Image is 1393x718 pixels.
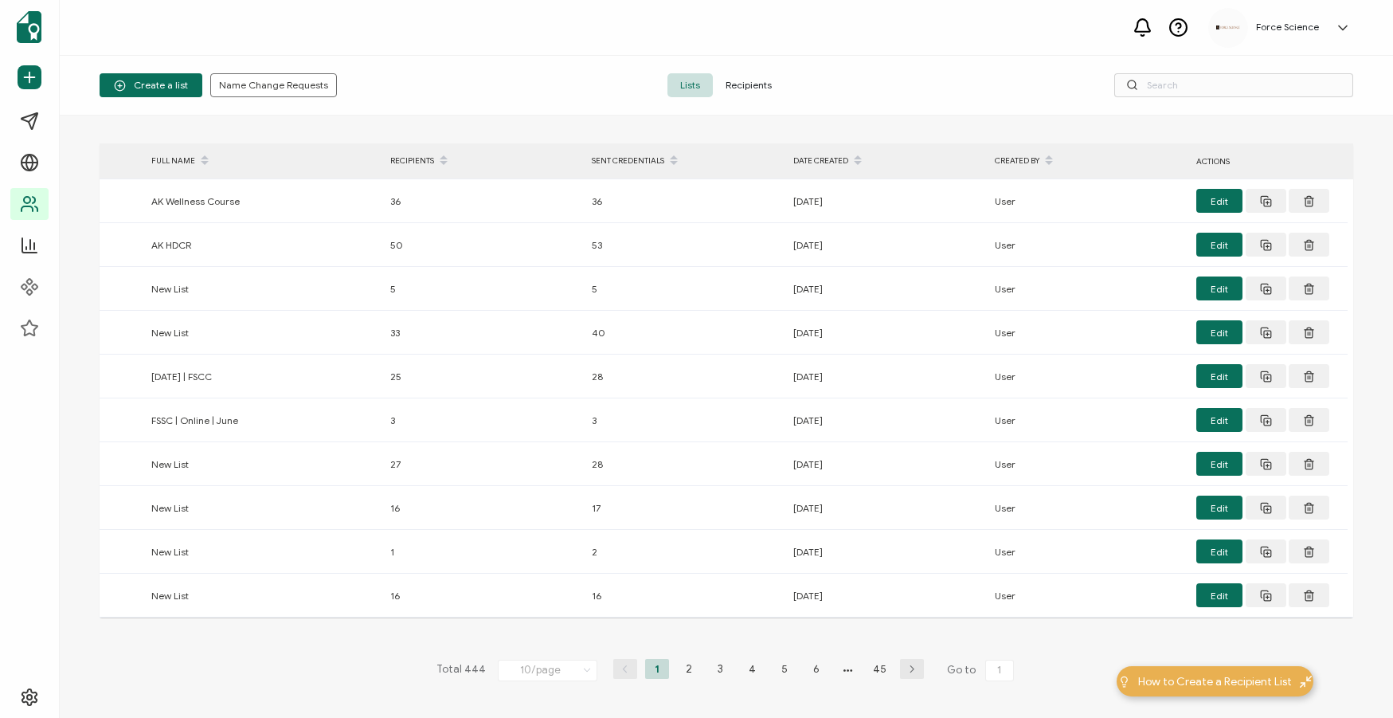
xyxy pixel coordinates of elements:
[785,367,987,386] div: [DATE]
[741,659,765,679] li: 4
[143,587,382,605] div: New List
[143,543,382,561] div: New List
[987,543,1188,561] div: User
[584,280,785,298] div: 5
[1256,22,1319,33] h5: Force Science
[143,367,382,386] div: [DATE] | FSCC
[947,659,1017,681] span: Go to
[1196,233,1242,257] button: Edit
[1196,496,1242,520] button: Edit
[1300,676,1312,688] img: minimize-icon.svg
[382,587,584,605] div: 16
[645,659,669,679] li: 1
[785,455,987,473] div: [DATE]
[1196,364,1242,388] button: Edit
[584,499,785,517] div: 17
[219,80,328,90] span: Name Change Requests
[382,543,584,561] div: 1
[1196,452,1242,476] button: Edit
[498,660,597,681] input: Select
[143,192,382,210] div: AK Wellness Course
[382,499,584,517] div: 16
[143,147,382,175] div: FULL NAME
[987,324,1188,342] div: User
[1196,408,1242,432] button: Edit
[677,659,701,679] li: 2
[143,499,382,517] div: New List
[17,11,41,43] img: sertifier-logomark-colored.svg
[785,587,987,605] div: [DATE]
[1138,673,1292,690] span: How to Create a Recipient List
[584,587,785,605] div: 16
[1216,26,1240,29] img: d96c2383-09d7-413e-afb5-8f6c84c8c5d6.png
[785,543,987,561] div: [DATE]
[143,455,382,473] div: New List
[713,73,785,97] span: Recipients
[1196,583,1242,607] button: Edit
[382,455,584,473] div: 27
[987,587,1188,605] div: User
[382,411,584,430] div: 3
[382,236,584,254] div: 50
[987,280,1188,298] div: User
[584,411,785,430] div: 3
[987,147,1188,175] div: CREATED BY
[584,543,785,561] div: 2
[143,411,382,430] div: FSSC | Online | June
[1196,320,1242,344] button: Edit
[382,147,584,175] div: RECIPIENTS
[987,499,1188,517] div: User
[1188,152,1348,171] div: ACTIONS
[987,192,1188,210] div: User
[1196,539,1242,563] button: Edit
[584,192,785,210] div: 36
[382,280,584,298] div: 5
[100,73,202,97] button: Create a list
[584,367,785,386] div: 28
[785,192,987,210] div: [DATE]
[143,280,382,298] div: New List
[584,455,785,473] div: 28
[1114,73,1353,97] input: Search
[773,659,796,679] li: 5
[785,499,987,517] div: [DATE]
[1196,277,1242,300] button: Edit
[987,455,1188,473] div: User
[785,280,987,298] div: [DATE]
[584,236,785,254] div: 53
[584,147,785,175] div: SENT CREDENTIALS
[987,367,1188,386] div: User
[436,659,486,681] span: Total 444
[785,324,987,342] div: [DATE]
[667,73,713,97] span: Lists
[210,73,337,97] button: Name Change Requests
[804,659,828,679] li: 6
[785,147,987,175] div: DATE CREATED
[114,80,188,92] span: Create a list
[785,236,987,254] div: [DATE]
[143,236,382,254] div: AK HDCR
[382,367,584,386] div: 25
[868,659,892,679] li: 45
[584,324,785,342] div: 40
[709,659,733,679] li: 3
[382,324,584,342] div: 33
[382,192,584,210] div: 36
[143,324,382,342] div: New List
[1196,189,1242,213] button: Edit
[987,411,1188,430] div: User
[987,236,1188,254] div: User
[785,411,987,430] div: [DATE]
